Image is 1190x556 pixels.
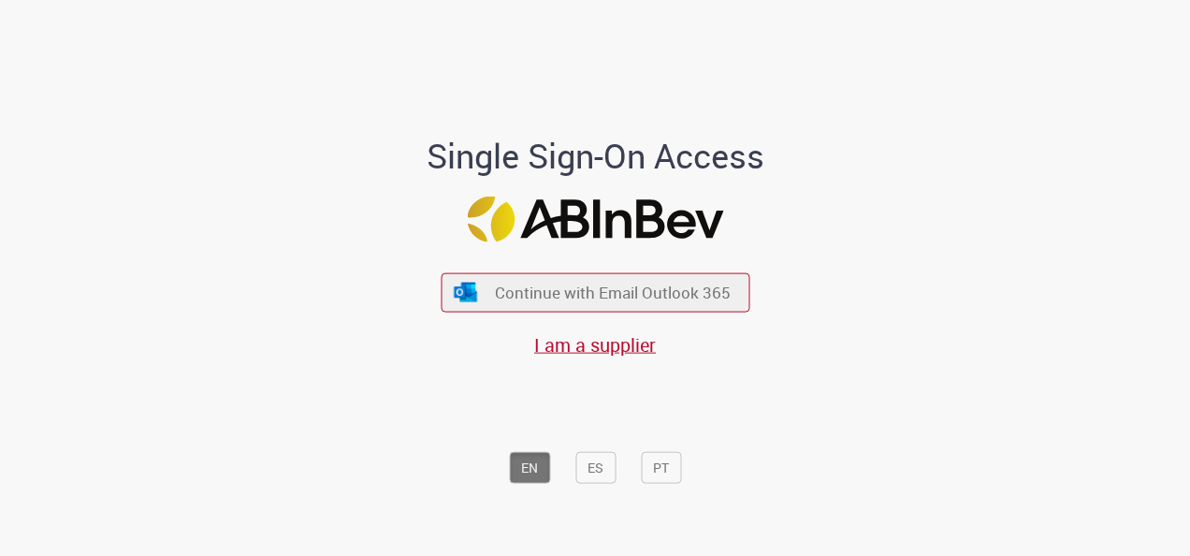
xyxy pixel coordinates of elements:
[441,273,749,312] button: ícone Azure/Microsoft 360 Continue with Email Outlook 365
[467,197,723,242] img: Logo ABInBev
[336,137,855,174] h1: Single Sign-On Access
[641,451,681,483] button: PT
[534,331,656,357] a: I am a supplier
[453,282,479,301] img: ícone Azure/Microsoft 360
[495,282,731,303] span: Continue with Email Outlook 365
[575,451,616,483] button: ES
[509,451,550,483] button: EN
